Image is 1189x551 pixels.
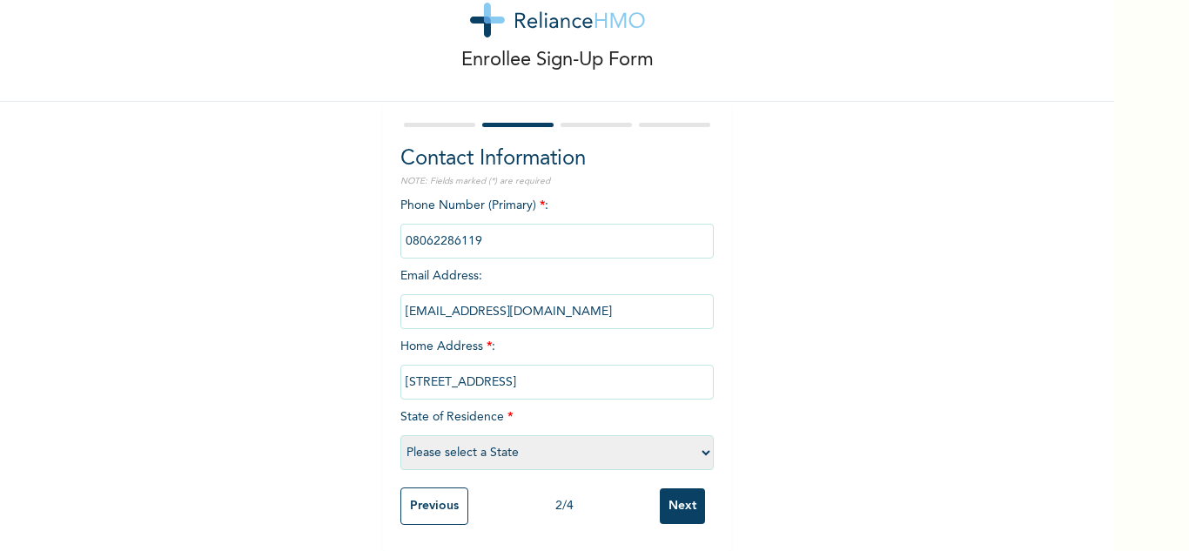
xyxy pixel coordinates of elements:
[400,270,714,318] span: Email Address :
[400,365,714,400] input: Enter home address
[400,224,714,259] input: Enter Primary Phone Number
[400,144,714,175] h2: Contact Information
[400,199,714,247] span: Phone Number (Primary) :
[400,340,714,388] span: Home Address :
[400,294,714,329] input: Enter email Address
[400,175,714,188] p: NOTE: Fields marked (*) are required
[400,411,714,459] span: State of Residence
[470,3,645,37] img: logo
[461,46,654,75] p: Enrollee Sign-Up Form
[400,487,468,525] input: Previous
[468,497,660,515] div: 2 / 4
[660,488,705,524] input: Next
